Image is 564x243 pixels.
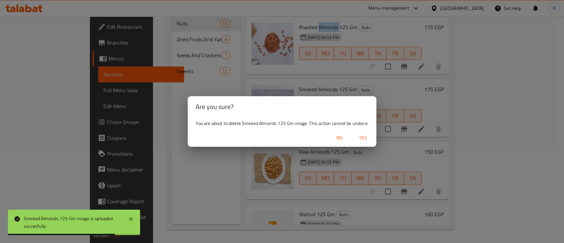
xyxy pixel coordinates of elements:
button: No [329,132,350,144]
div: You are about to delete Smoked Almonds 125 Gm image. This action cannot be undone. [188,117,376,129]
h2: Are you sure? [196,101,368,112]
span: No [331,134,347,142]
button: Yes [353,132,374,144]
div: Smoked Almonds 125 Gm image is uploaded succesfully [24,215,122,230]
span: Yes [355,134,371,142]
